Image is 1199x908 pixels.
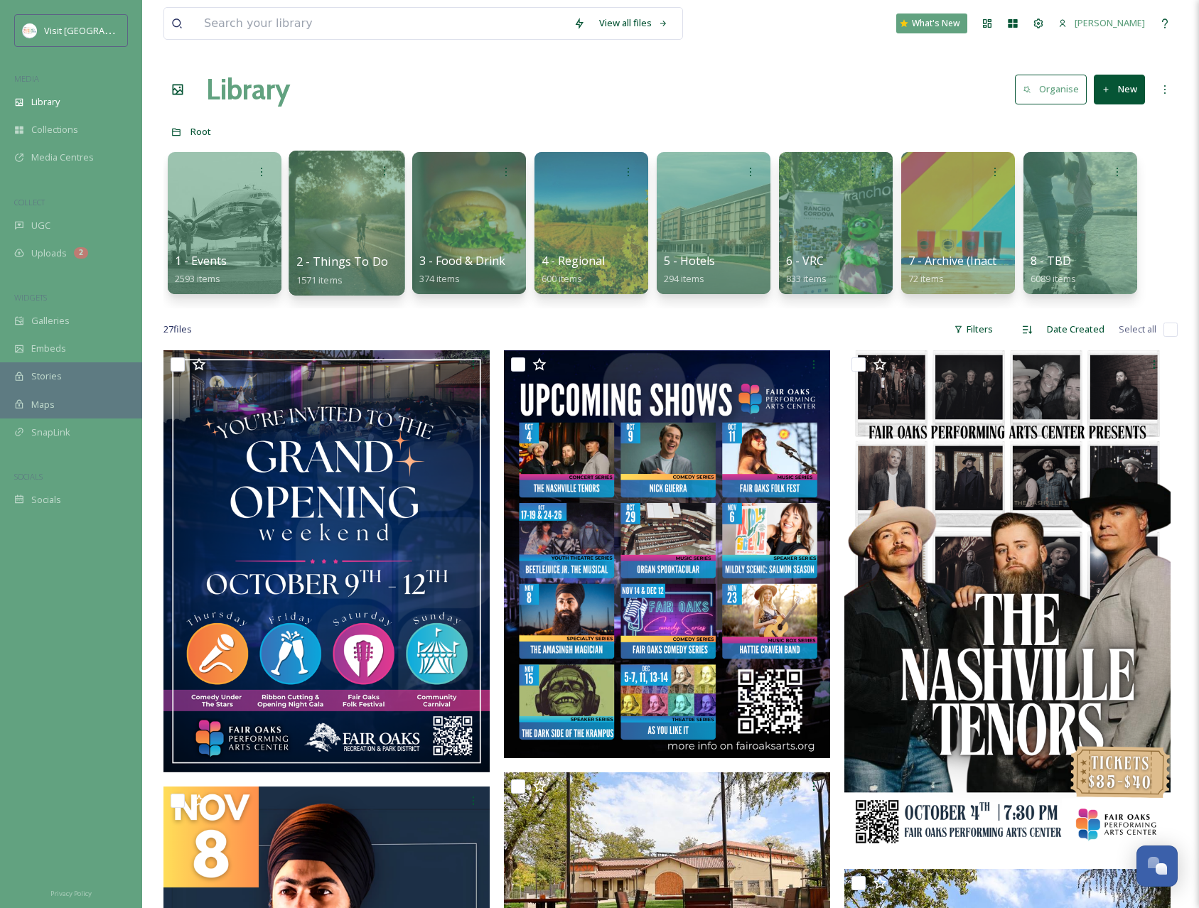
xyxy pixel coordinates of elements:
a: What's New [896,13,967,33]
a: 6 - VRC833 items [786,254,827,285]
span: 2 - Things To Do [296,254,389,269]
a: 8 - TBD6089 items [1031,254,1076,285]
img: ext_1758754103.4999_kvernon@forpd.org-Nashville Tenors (11x17).png [844,350,1171,855]
a: Privacy Policy [50,884,92,901]
span: 6 - VRC [786,253,824,269]
a: Library [206,68,290,111]
span: WIDGETS [14,292,47,303]
button: New [1094,75,1145,104]
span: 27 file s [163,323,192,336]
span: 294 items [664,272,704,285]
span: Maps [31,398,55,411]
span: Uploads [31,247,67,260]
button: Organise [1015,75,1087,104]
span: Media Centres [31,151,94,164]
span: 600 items [542,272,582,285]
span: Stories [31,369,62,383]
span: 4 - Regional [542,253,605,269]
span: Galleries [31,314,70,328]
a: [PERSON_NAME] [1051,9,1152,37]
input: Search your library [197,8,566,39]
span: 5 - Hotels [664,253,715,269]
span: Privacy Policy [50,889,92,898]
span: 6089 items [1031,272,1076,285]
span: 3 - Food & Drink [419,253,505,269]
a: 5 - Hotels294 items [664,254,715,285]
span: UGC [31,219,50,232]
img: ext_1758755275.923137_kvernon@forpd.org-FOPAC Season Line up.png [504,350,830,758]
span: 1 - Events [175,253,227,269]
span: 7 - Archive (Inactive) [908,253,1015,269]
div: 2 [74,247,88,259]
span: 833 items [786,272,827,285]
span: Collections [31,123,78,136]
a: View all files [592,9,675,37]
span: 374 items [419,272,460,285]
span: Socials [31,493,61,507]
span: MEDIA [14,73,39,84]
span: Embeds [31,342,66,355]
a: 3 - Food & Drink374 items [419,254,505,285]
span: 8 - TBD [1031,253,1071,269]
a: 1 - Events2593 items [175,254,227,285]
span: [PERSON_NAME] [1075,16,1145,29]
button: Open Chat [1136,845,1178,887]
span: Library [31,95,60,109]
span: SOCIALS [14,471,43,482]
span: COLLECT [14,197,45,207]
img: images.png [23,23,37,38]
a: 4 - Regional600 items [542,254,605,285]
span: Root [190,125,211,138]
a: Root [190,123,211,140]
span: SnapLink [31,426,70,439]
a: 2 - Things To Do1571 items [296,255,389,286]
span: Visit [GEOGRAPHIC_DATA][PERSON_NAME] [44,23,225,37]
div: Filters [947,315,1000,343]
span: 2593 items [175,272,220,285]
span: 1571 items [296,273,343,286]
a: 7 - Archive (Inactive)72 items [908,254,1015,285]
span: 72 items [908,272,944,285]
span: Select all [1119,323,1156,336]
img: ext_1758755284.403098_kvernon@forpd.org-FINAL Grand Opening Flyer (8.5 x 11).png [163,350,490,772]
div: Date Created [1040,315,1112,343]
